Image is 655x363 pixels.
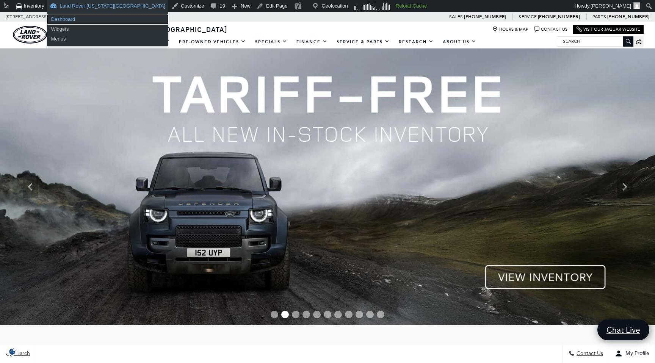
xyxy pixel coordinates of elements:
[13,26,47,44] a: land-rover
[281,311,289,318] span: Go to slide 2
[366,311,374,318] span: Go to slide 10
[534,27,567,32] a: Contact Us
[271,311,278,318] span: Go to slide 1
[464,14,506,20] a: [PHONE_NUMBER]
[4,347,21,355] section: Click to Open Cookie Consent Modal
[4,347,21,355] img: Opt-Out Icon
[607,14,649,20] a: [PHONE_NUMBER]
[313,311,321,318] span: Go to slide 5
[356,311,363,318] span: Go to slide 9
[332,35,394,49] a: Service & Parts
[577,27,640,32] a: Visit Our Jaguar Website
[345,311,353,318] span: Go to slide 8
[492,27,528,32] a: Hours & Map
[352,1,393,12] img: Visitors over 48 hours. Click for more Clicky Site Stats.
[60,35,481,49] nav: Main Navigation
[60,35,118,49] a: EXPRESS STORE
[377,311,384,318] span: Go to slide 11
[47,34,168,44] a: Menus
[6,12,52,22] span: [STREET_ADDRESS] •
[597,319,649,340] a: Chat Live
[603,325,644,335] span: Chat Live
[302,311,310,318] span: Go to slide 4
[396,3,427,9] strong: Reload Cache
[609,344,655,363] button: Open user profile menu
[622,350,649,357] span: My Profile
[118,35,174,49] a: New Vehicles
[617,175,632,198] div: Next
[47,14,168,24] a: Dashboard
[23,175,38,198] div: Previous
[538,14,580,20] a: [PHONE_NUMBER]
[6,14,147,19] a: [STREET_ADDRESS] • [US_STATE][GEOGRAPHIC_DATA], CO 80905
[557,37,633,46] input: Search
[292,311,299,318] span: Go to slide 3
[174,35,251,49] a: Pre-Owned Vehicles
[13,26,47,44] img: Land Rover
[251,35,292,49] a: Specials
[591,3,631,9] span: [PERSON_NAME]
[292,35,332,49] a: Finance
[47,24,168,34] a: Widgets
[449,14,463,19] span: Sales
[575,350,603,357] span: Contact Us
[592,14,606,19] span: Parts
[394,35,438,49] a: Research
[438,35,481,49] a: About Us
[324,311,331,318] span: Go to slide 6
[519,14,536,19] span: Service
[334,311,342,318] span: Go to slide 7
